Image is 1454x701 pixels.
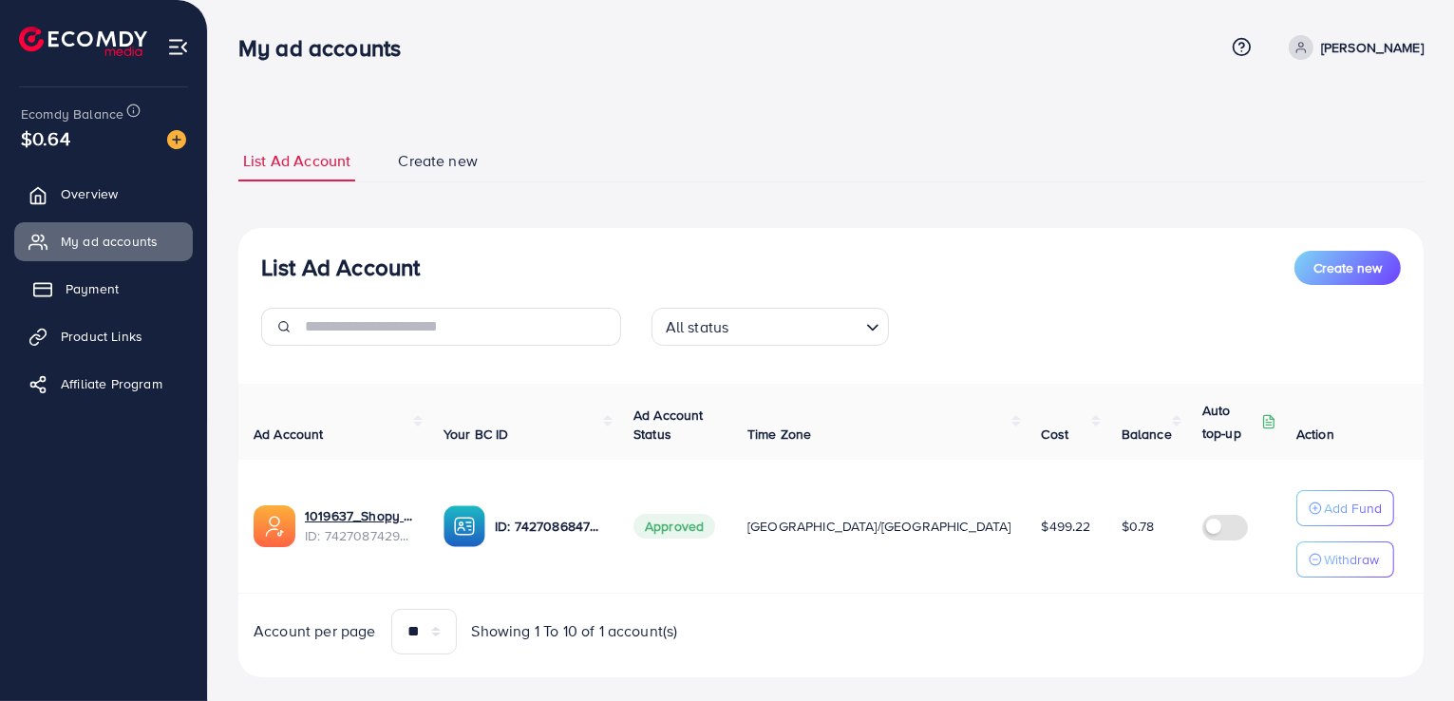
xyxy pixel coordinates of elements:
img: ic-ba-acc.ded83a64.svg [444,505,485,547]
p: ID: 7427086847911772177 [495,515,603,538]
span: Affiliate Program [61,374,162,393]
span: Ecomdy Balance [21,104,123,123]
iframe: Chat [1373,616,1440,687]
div: Search for option [651,308,889,346]
p: Add Fund [1324,497,1382,520]
h3: List Ad Account [261,254,420,281]
span: Product Links [61,327,142,346]
p: Auto top-up [1202,399,1257,445]
span: [GEOGRAPHIC_DATA]/[GEOGRAPHIC_DATA] [747,517,1011,536]
div: <span class='underline'>1019637_Shopy Global 2_1729253556967</span></br>7427087429959499777 [305,506,413,545]
p: [PERSON_NAME] [1321,36,1424,59]
a: [PERSON_NAME] [1281,35,1424,60]
span: $0.78 [1122,517,1155,536]
span: Approved [633,514,715,539]
h3: My ad accounts [238,34,416,62]
a: My ad accounts [14,222,193,260]
span: $499.22 [1042,517,1091,536]
span: List Ad Account [243,150,350,172]
span: All status [662,313,733,341]
span: My ad accounts [61,232,158,251]
a: Overview [14,175,193,213]
a: Product Links [14,317,193,355]
span: Payment [66,279,119,298]
span: Account per page [254,620,376,642]
span: Overview [61,184,118,203]
img: ic-ads-acc.e4c84228.svg [254,505,295,547]
a: Payment [14,270,193,308]
span: Ad Account [254,425,324,444]
span: Time Zone [747,425,811,444]
span: Action [1296,425,1334,444]
a: Affiliate Program [14,365,193,403]
span: $0.64 [21,124,70,152]
button: Create new [1294,251,1401,285]
button: Add Fund [1296,490,1394,526]
span: Cost [1042,425,1069,444]
span: Create new [398,150,478,172]
p: Withdraw [1324,548,1379,571]
span: Create new [1313,258,1382,277]
img: image [167,130,186,149]
a: 1019637_Shopy Global 2_1729253556967 [305,506,413,525]
button: Withdraw [1296,541,1394,578]
input: Search for option [734,310,858,341]
img: logo [19,27,147,56]
span: Your BC ID [444,425,509,444]
span: Ad Account Status [633,406,704,444]
span: Balance [1122,425,1172,444]
img: menu [167,36,189,58]
span: Showing 1 To 10 of 1 account(s) [472,620,678,642]
span: ID: 7427087429959499777 [305,526,413,545]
